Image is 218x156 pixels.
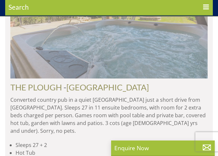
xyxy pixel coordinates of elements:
a: THE PLOUGH [10,82,62,92]
p: Enquire Now [114,144,212,152]
span: - [63,82,149,92]
a: [GEOGRAPHIC_DATA] [66,82,149,92]
li: Sleeps 27 + 2 [16,141,208,149]
p: Converted country pub in a quiet [GEOGRAPHIC_DATA] just a short drive from [GEOGRAPHIC_DATA]. Sle... [10,96,208,135]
